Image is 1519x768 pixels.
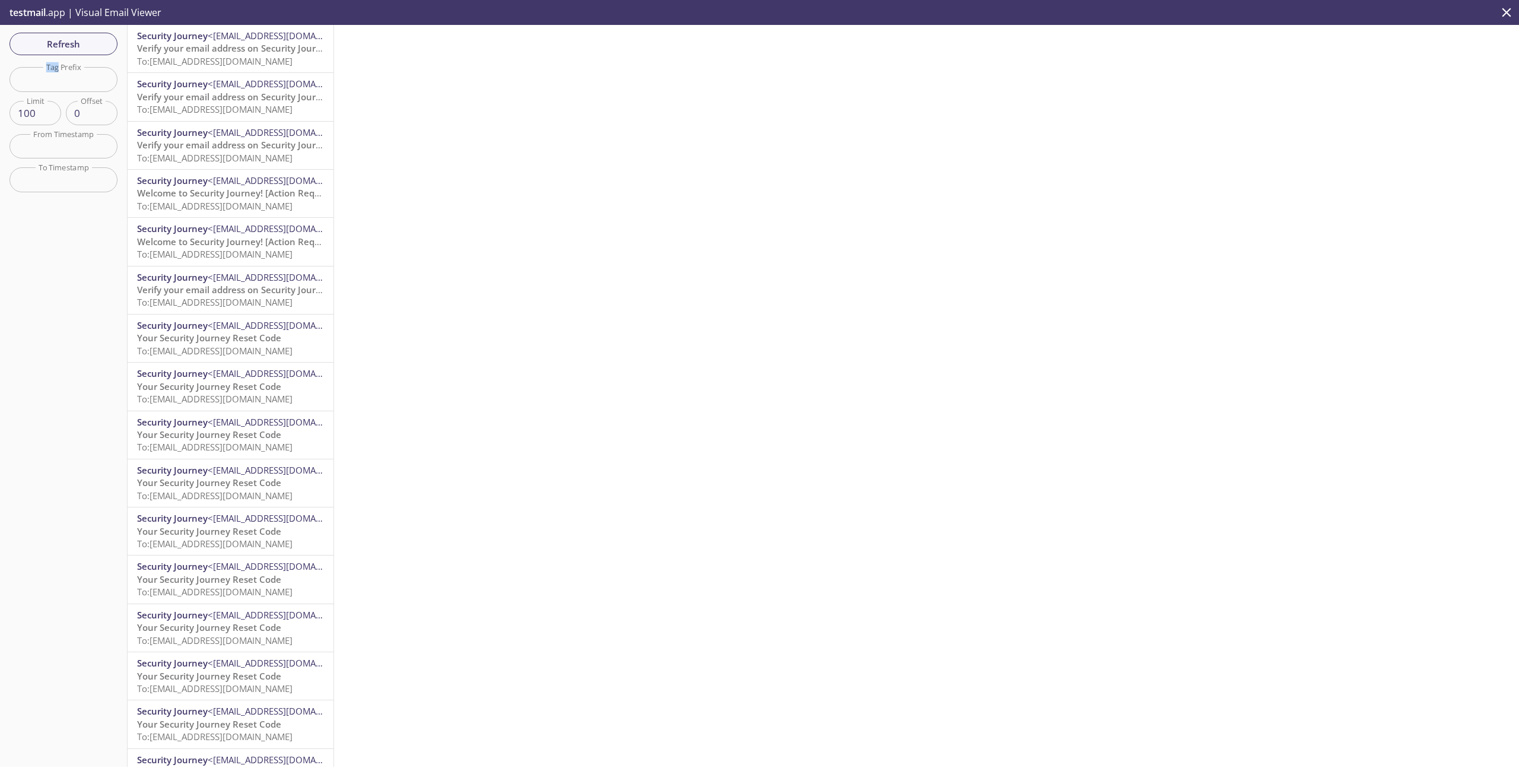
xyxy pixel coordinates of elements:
[208,464,361,476] span: <[EMAIL_ADDRESS][DOMAIN_NAME]>
[137,139,332,151] span: Verify your email address on Security Journey
[137,657,208,669] span: Security Journey
[208,512,361,524] span: <[EMAIL_ADDRESS][DOMAIN_NAME]>
[9,6,46,19] span: testmail
[137,560,208,572] span: Security Journey
[128,73,333,120] div: Security Journey<[EMAIL_ADDRESS][DOMAIN_NAME]>Verify your email address on Security JourneyTo:[EM...
[137,271,208,283] span: Security Journey
[128,363,333,410] div: Security Journey<[EMAIL_ADDRESS][DOMAIN_NAME]>Your Security Journey Reset CodeTo:[EMAIL_ADDRESS][...
[137,30,208,42] span: Security Journey
[137,126,208,138] span: Security Journey
[128,411,333,459] div: Security Journey<[EMAIL_ADDRESS][DOMAIN_NAME]>Your Security Journey Reset CodeTo:[EMAIL_ADDRESS][...
[137,91,332,103] span: Verify your email address on Security Journey
[208,416,361,428] span: <[EMAIL_ADDRESS][DOMAIN_NAME]>
[128,315,333,362] div: Security Journey<[EMAIL_ADDRESS][DOMAIN_NAME]>Your Security Journey Reset CodeTo:[EMAIL_ADDRESS][...
[137,477,281,488] span: Your Security Journey Reset Code
[137,152,293,164] span: To: [EMAIL_ADDRESS][DOMAIN_NAME]
[137,248,293,260] span: To: [EMAIL_ADDRESS][DOMAIN_NAME]
[128,459,333,507] div: Security Journey<[EMAIL_ADDRESS][DOMAIN_NAME]>Your Security Journey Reset CodeTo:[EMAIL_ADDRESS][...
[137,512,208,524] span: Security Journey
[137,670,281,682] span: Your Security Journey Reset Code
[128,652,333,700] div: Security Journey<[EMAIL_ADDRESS][DOMAIN_NAME]>Your Security Journey Reset CodeTo:[EMAIL_ADDRESS][...
[137,78,208,90] span: Security Journey
[208,78,361,90] span: <[EMAIL_ADDRESS][DOMAIN_NAME]>
[208,657,361,669] span: <[EMAIL_ADDRESS][DOMAIN_NAME]>
[137,332,281,344] span: Your Security Journey Reset Code
[137,187,340,199] span: Welcome to Security Journey! [Action Required]
[137,441,293,453] span: To: [EMAIL_ADDRESS][DOMAIN_NAME]
[208,271,361,283] span: <[EMAIL_ADDRESS][DOMAIN_NAME]>
[137,284,332,296] span: Verify your email address on Security Journey
[137,538,293,550] span: To: [EMAIL_ADDRESS][DOMAIN_NAME]
[137,586,293,598] span: To: [EMAIL_ADDRESS][DOMAIN_NAME]
[9,33,117,55] button: Refresh
[208,126,361,138] span: <[EMAIL_ADDRESS][DOMAIN_NAME]>
[208,754,361,766] span: <[EMAIL_ADDRESS][DOMAIN_NAME]>
[128,700,333,748] div: Security Journey<[EMAIL_ADDRESS][DOMAIN_NAME]>Your Security Journey Reset CodeTo:[EMAIL_ADDRESS][...
[128,218,333,265] div: Security Journey<[EMAIL_ADDRESS][DOMAIN_NAME]>Welcome to Security Journey! [Action Required]To:[E...
[137,705,208,717] span: Security Journey
[137,367,208,379] span: Security Journey
[208,367,361,379] span: <[EMAIL_ADDRESS][DOMAIN_NAME]>
[128,170,333,217] div: Security Journey<[EMAIL_ADDRESS][DOMAIN_NAME]>Welcome to Security Journey! [Action Required]To:[E...
[137,754,208,766] span: Security Journey
[137,634,293,646] span: To: [EMAIL_ADDRESS][DOMAIN_NAME]
[137,464,208,476] span: Security Journey
[137,731,293,742] span: To: [EMAIL_ADDRESS][DOMAIN_NAME]
[128,25,333,72] div: Security Journey<[EMAIL_ADDRESS][DOMAIN_NAME]>Verify your email address on Security JourneyTo:[EM...
[128,556,333,603] div: Security Journey<[EMAIL_ADDRESS][DOMAIN_NAME]>Your Security Journey Reset CodeTo:[EMAIL_ADDRESS][...
[137,525,281,537] span: Your Security Journey Reset Code
[137,573,281,585] span: Your Security Journey Reset Code
[137,223,208,234] span: Security Journey
[128,507,333,555] div: Security Journey<[EMAIL_ADDRESS][DOMAIN_NAME]>Your Security Journey Reset CodeTo:[EMAIL_ADDRESS][...
[137,380,281,392] span: Your Security Journey Reset Code
[208,30,361,42] span: <[EMAIL_ADDRESS][DOMAIN_NAME]>
[128,266,333,314] div: Security Journey<[EMAIL_ADDRESS][DOMAIN_NAME]>Verify your email address on Security JourneyTo:[EM...
[208,560,361,572] span: <[EMAIL_ADDRESS][DOMAIN_NAME]>
[137,174,208,186] span: Security Journey
[137,345,293,357] span: To: [EMAIL_ADDRESS][DOMAIN_NAME]
[208,174,361,186] span: <[EMAIL_ADDRESS][DOMAIN_NAME]>
[137,319,208,331] span: Security Journey
[137,683,293,694] span: To: [EMAIL_ADDRESS][DOMAIN_NAME]
[208,223,361,234] span: <[EMAIL_ADDRESS][DOMAIN_NAME]>
[137,200,293,212] span: To: [EMAIL_ADDRESS][DOMAIN_NAME]
[137,416,208,428] span: Security Journey
[137,621,281,633] span: Your Security Journey Reset Code
[208,609,361,621] span: <[EMAIL_ADDRESS][DOMAIN_NAME]>
[137,42,332,54] span: Verify your email address on Security Journey
[19,36,108,52] span: Refresh
[137,296,293,308] span: To: [EMAIL_ADDRESS][DOMAIN_NAME]
[128,604,333,652] div: Security Journey<[EMAIL_ADDRESS][DOMAIN_NAME]>Your Security Journey Reset CodeTo:[EMAIL_ADDRESS][...
[137,393,293,405] span: To: [EMAIL_ADDRESS][DOMAIN_NAME]
[137,609,208,621] span: Security Journey
[137,490,293,502] span: To: [EMAIL_ADDRESS][DOMAIN_NAME]
[137,429,281,440] span: Your Security Journey Reset Code
[208,319,361,331] span: <[EMAIL_ADDRESS][DOMAIN_NAME]>
[208,705,361,717] span: <[EMAIL_ADDRESS][DOMAIN_NAME]>
[137,236,340,247] span: Welcome to Security Journey! [Action Required]
[137,55,293,67] span: To: [EMAIL_ADDRESS][DOMAIN_NAME]
[137,103,293,115] span: To: [EMAIL_ADDRESS][DOMAIN_NAME]
[128,122,333,169] div: Security Journey<[EMAIL_ADDRESS][DOMAIN_NAME]>Verify your email address on Security JourneyTo:[EM...
[137,718,281,730] span: Your Security Journey Reset Code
